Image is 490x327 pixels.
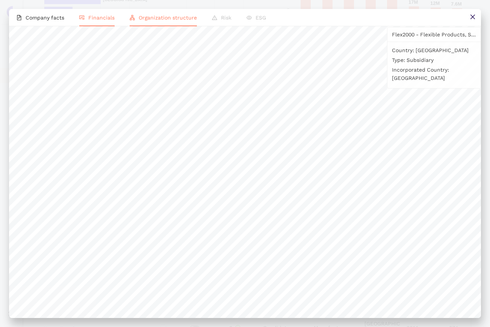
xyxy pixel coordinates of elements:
p: Country: [GEOGRAPHIC_DATA] [392,46,476,54]
button: close [464,9,481,26]
div: Flex2000 - Flexible Products, S.A. [392,27,476,42]
span: fund-view [79,15,85,20]
p: Type: Subsidiary [392,56,476,64]
span: eye [247,15,252,20]
span: Financials [88,15,115,21]
span: Organization structure [139,15,197,21]
span: apartment [130,15,135,20]
p: Incorporated Country: [GEOGRAPHIC_DATA] [392,66,476,82]
span: ESG [256,15,266,21]
span: warning [212,15,217,20]
span: Risk [221,15,231,21]
span: Company facts [26,15,64,21]
span: close [470,14,476,20]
